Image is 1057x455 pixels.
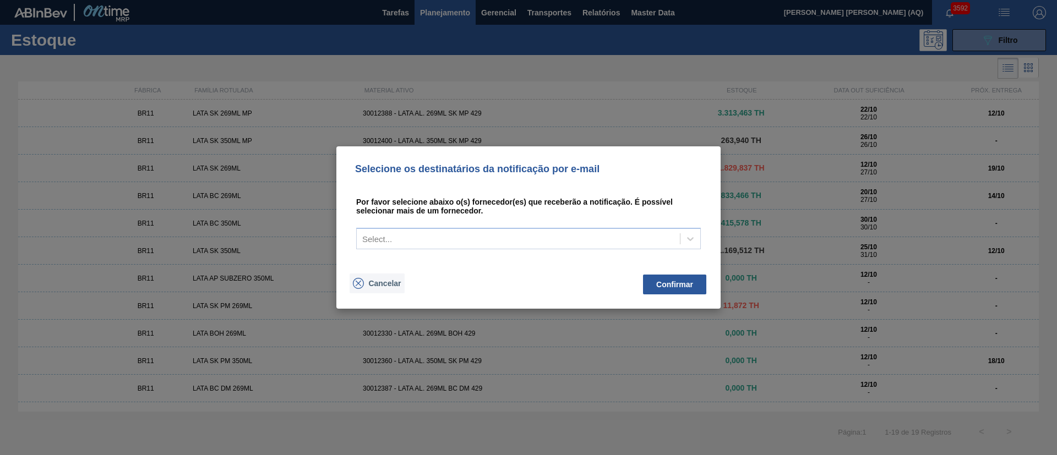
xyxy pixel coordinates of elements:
[350,273,405,293] button: Cancelar
[356,195,701,217] p: Por favor selecione abaixo o(s) fornecedor(es) que receberão a notificação. É possível selecionar...
[350,164,707,174] p: Selecione os destinatários da notificação por e-mail
[368,279,401,288] span: Cancelar
[643,275,706,294] button: Confirmar
[362,234,392,244] div: Select...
